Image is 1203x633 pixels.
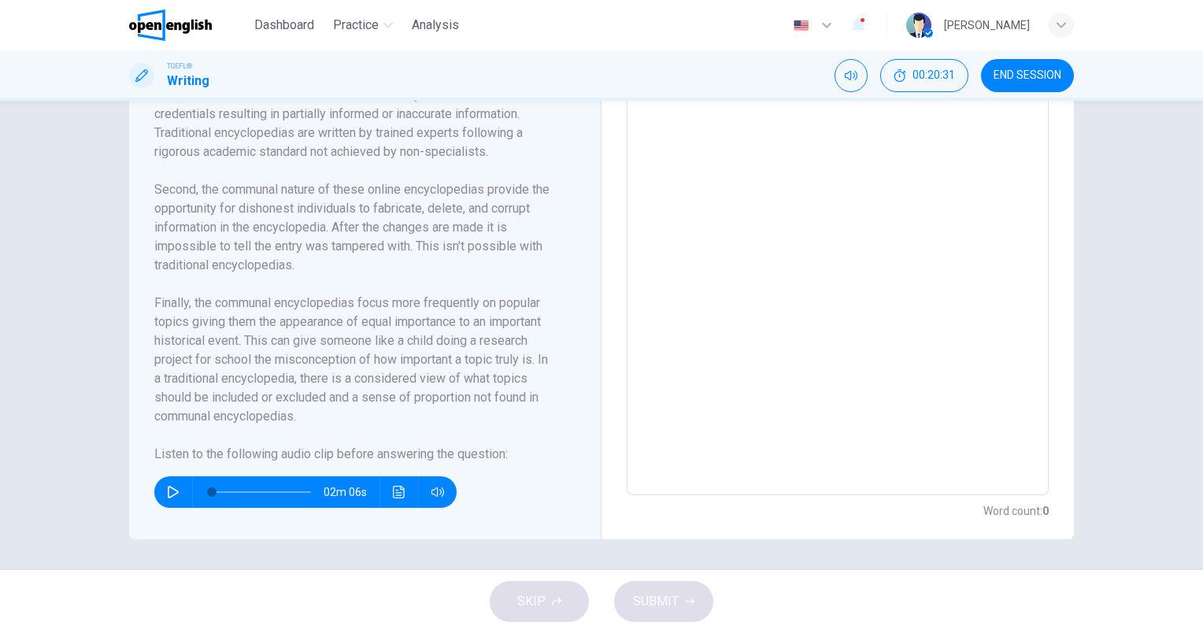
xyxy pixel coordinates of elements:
[154,180,557,275] h6: Second, the communal nature of these online encyclopedias provide the opportunity for dishonest i...
[880,59,968,92] div: Hide
[248,11,320,39] button: Dashboard
[994,69,1061,82] span: END SESSION
[167,72,209,91] h1: Writing
[327,11,399,39] button: Practice
[405,11,465,39] button: Analysis
[129,9,248,41] a: OpenEnglish logo
[944,16,1030,35] div: [PERSON_NAME]
[835,59,868,92] div: Mute
[324,476,379,508] span: 02m 06s
[129,9,212,41] img: OpenEnglish logo
[880,59,968,92] button: 00:20:31
[154,294,557,426] h6: Finally, the communal encyclopedias focus more frequently on popular topics giving them the appea...
[387,476,412,508] button: Click to see the audio transcription
[154,445,557,464] h6: Listen to the following audio clip before answering the question :
[167,61,192,72] span: TOEFL®
[981,59,1074,92] button: END SESSION
[412,16,459,35] span: Analysis
[906,13,931,38] img: Profile picture
[791,20,811,31] img: en
[254,16,314,35] span: Dashboard
[154,86,557,161] h6: First, the contributors from the online community often lack academic credentials resulting in pa...
[912,69,955,82] span: 00:20:31
[333,16,379,35] span: Practice
[983,502,1049,520] h6: Word count :
[1042,505,1049,517] strong: 0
